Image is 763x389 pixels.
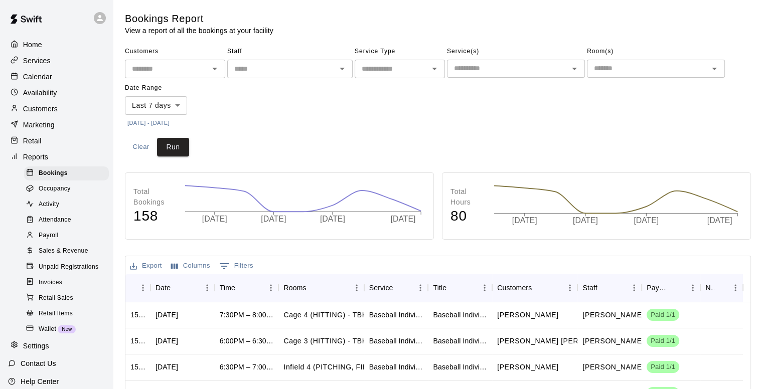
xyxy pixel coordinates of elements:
[24,165,113,181] a: Bookings
[283,336,367,346] p: Cage 3 (HITTING) - TBK
[24,275,113,290] a: Invoices
[582,362,644,372] p: Gama Martinez
[8,85,105,100] div: Availability
[217,258,256,274] button: Show filters
[24,276,109,290] div: Invoices
[497,310,558,320] p: Camden Cary
[369,274,393,302] div: Service
[446,281,461,295] button: Sort
[8,69,105,84] a: Calendar
[24,198,109,212] div: Activity
[8,37,105,52] a: Home
[39,324,56,334] span: Wallet
[24,228,113,244] a: Payroll
[728,280,743,295] button: Menu
[24,259,113,275] a: Unpaid Registrations
[24,260,109,274] div: Unpaid Registrations
[685,280,700,295] button: Menu
[24,244,109,258] div: Sales & Revenue
[135,280,150,295] button: Menu
[587,44,725,60] span: Room(s)
[705,274,714,302] div: Notes
[512,216,537,225] tspan: [DATE]
[364,274,428,302] div: Service
[220,310,274,320] div: 7:30PM – 8:00PM
[8,101,105,116] div: Customers
[283,310,367,320] p: Cage 4 (HITTING) - TBK
[125,138,157,156] button: Clear
[125,96,187,115] div: Last 7 days
[23,40,42,50] p: Home
[278,274,364,302] div: Rooms
[700,274,743,302] div: Notes
[208,62,222,76] button: Open
[39,278,62,288] span: Invoices
[647,336,679,346] span: Paid 1/1
[39,262,98,272] span: Unpaid Registrations
[433,336,487,346] div: Baseball Individual HITTING - 30 minutes
[497,362,558,372] p: Matthew Eshelman
[532,281,546,295] button: Sort
[307,281,321,295] button: Sort
[492,274,577,302] div: Customers
[427,62,441,76] button: Open
[125,116,172,130] button: [DATE] - [DATE]
[562,280,577,295] button: Menu
[39,215,71,225] span: Attendance
[263,280,278,295] button: Menu
[8,338,105,353] a: Settings
[24,197,113,213] a: Activity
[24,244,113,259] a: Sales & Revenue
[24,213,113,228] a: Attendance
[169,258,213,274] button: Select columns
[125,12,273,26] h5: Bookings Report
[582,336,644,346] p: Cory Harris
[582,310,644,320] p: Gama Martinez
[24,166,109,180] div: Bookings
[150,274,215,302] div: Date
[450,186,484,208] p: Total Hours
[220,336,274,346] div: 6:00PM – 6:30PM
[39,231,58,241] span: Payroll
[8,117,105,132] a: Marketing
[369,362,423,372] div: Baseball Individual FIELDING - 30 minutes
[39,293,73,303] span: Retail Sales
[23,88,57,98] p: Availability
[133,186,175,208] p: Total Bookings
[8,53,105,68] a: Services
[24,307,109,321] div: Retail Items
[24,290,113,306] a: Retail Sales
[21,358,56,368] p: Contact Us
[127,258,165,274] button: Export
[497,274,532,302] div: Customers
[413,280,428,295] button: Menu
[130,336,145,346] div: 1521646
[262,215,287,223] tspan: [DATE]
[393,281,407,295] button: Sort
[156,336,178,346] div: Tue, Oct 14, 2025
[642,274,700,302] div: Payment
[156,274,171,302] div: Date
[130,362,145,372] div: 1521640
[283,362,457,372] p: Infield 4 (PITCHING, FIELDING, CATCHING) - TBK
[23,152,48,162] p: Reports
[235,281,249,295] button: Sort
[171,281,185,295] button: Sort
[24,306,113,321] a: Retail Items
[335,62,349,76] button: Open
[707,62,721,76] button: Open
[156,362,178,372] div: Tue, Oct 14, 2025
[283,274,306,302] div: Rooms
[202,215,227,223] tspan: [DATE]
[130,281,144,295] button: Sort
[39,184,71,194] span: Occupancy
[39,200,59,210] span: Activity
[647,310,679,320] span: Paid 1/1
[23,104,58,114] p: Customers
[597,281,612,295] button: Sort
[21,376,59,386] p: Help Center
[447,44,585,60] span: Service(s)
[8,133,105,148] a: Retail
